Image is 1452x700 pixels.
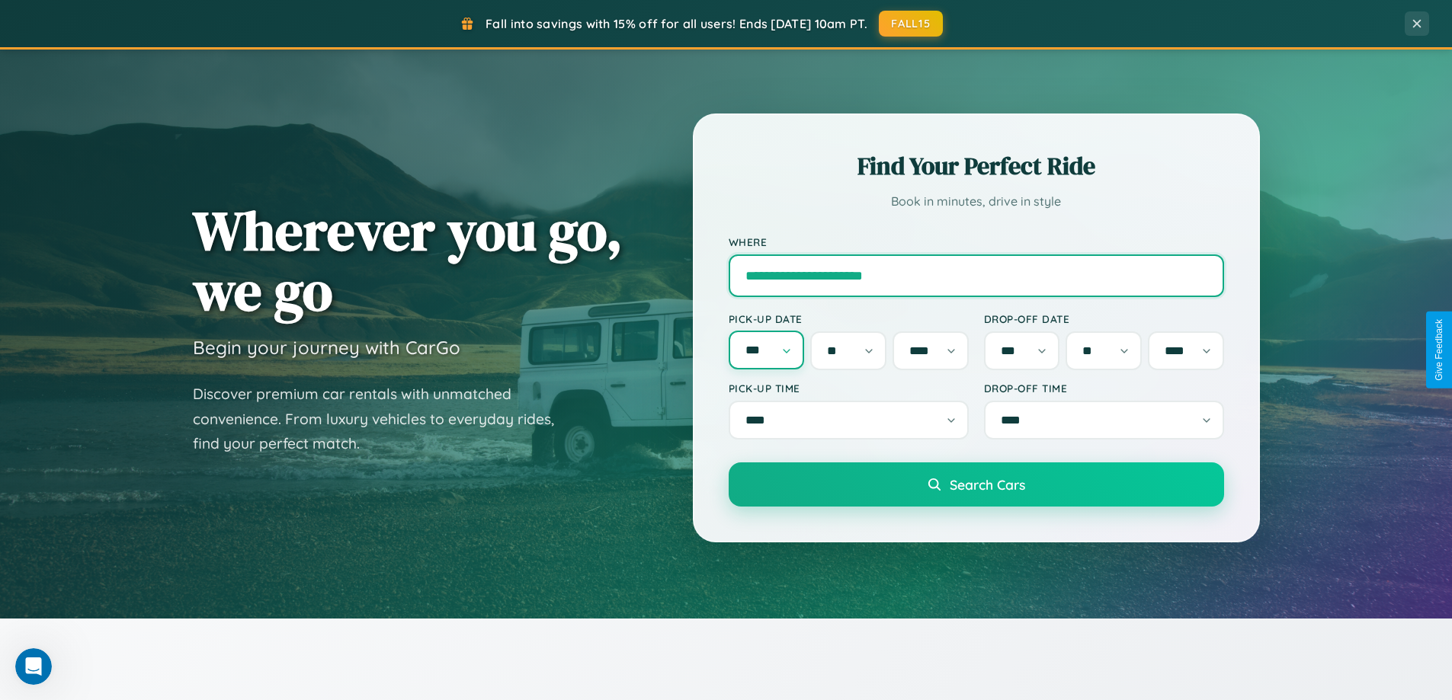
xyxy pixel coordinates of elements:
[879,11,943,37] button: FALL15
[15,648,52,685] iframe: Intercom live chat
[950,476,1025,493] span: Search Cars
[193,382,574,456] p: Discover premium car rentals with unmatched convenience. From luxury vehicles to everyday rides, ...
[729,312,969,325] label: Pick-up Date
[984,382,1224,395] label: Drop-off Time
[984,312,1224,325] label: Drop-off Date
[729,190,1224,213] p: Book in minutes, drive in style
[729,382,969,395] label: Pick-up Time
[729,462,1224,507] button: Search Cars
[486,16,867,31] span: Fall into savings with 15% off for all users! Ends [DATE] 10am PT.
[729,149,1224,183] h2: Find Your Perfect Ride
[729,235,1224,248] label: Where
[193,336,460,359] h3: Begin your journey with CarGo
[1434,319,1444,381] div: Give Feedback
[193,200,623,321] h1: Wherever you go, we go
